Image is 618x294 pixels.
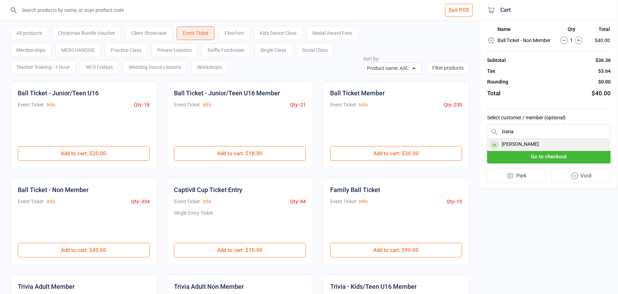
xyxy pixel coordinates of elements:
label: Select customer / member (optional) [487,114,611,121]
div: Event Ticket [18,101,44,109]
div: Ball Ticket - Non Member [18,185,89,194]
div: Raffle Fundraiser [202,43,250,57]
button: Filter products [426,62,469,74]
button: Info [359,101,368,109]
div: Medal Award Fees [307,26,358,40]
div: Practice Class [105,43,147,57]
button: Add to cart: $36.00 [330,146,462,161]
div: [PERSON_NAME] [487,139,610,151]
div: Trivia - Kids/Teen U16 Member [330,282,417,291]
div: Tax [487,67,495,75]
div: Event Ticket [18,198,44,205]
button: Info [203,101,211,109]
div: Event Ticket [330,198,356,205]
div: Ball Ticket - Junior/Teen U16 [18,88,99,98]
td: $40.00 [590,35,610,45]
th: Qty [554,26,589,35]
td: Ball Ticket - Non Member [498,35,553,45]
div: Teacher Training - 1 Hour [10,61,76,74]
div: Single Class [254,43,292,57]
div: $40.00 [592,89,611,98]
div: $3.64 [598,67,611,75]
div: Christmas Bundle Voucher [52,26,121,40]
div: Trivia Adult Member [18,282,75,291]
div: Social Class [296,43,334,57]
div: Wedding Dance Lessons [123,61,187,74]
button: Park [487,169,546,183]
div: Family Ball Ticket [330,185,380,194]
button: Info [47,198,55,205]
div: Floorhire [219,26,250,40]
div: Qty: -19 [446,198,462,205]
div: $36.36 [595,57,611,64]
div: Captiv8 Cup Ticket Entry [174,185,242,194]
th: Total [590,26,610,35]
div: Workshops [191,61,227,74]
button: Go to checkout [487,150,611,164]
div: Ball Ticket Member [330,88,385,98]
div: Qty: -18 [134,101,150,109]
div: Qty: -21 [290,101,306,109]
button: Info [359,198,368,205]
button: Add to cart: $40.00 [18,243,150,257]
div: Event Ticket [177,26,215,40]
div: Event Ticket [330,101,356,109]
div: Ball Ticket - Junior/Teen U16 Member [174,88,280,98]
input: Search by name or scan member number [487,124,611,139]
div: Qty: -334 [131,198,150,205]
div: Private Lessons [151,43,198,57]
button: Exit POS [445,4,473,17]
button: Void [552,169,611,183]
div: Memberships [10,43,51,57]
div: Event Ticket [174,101,200,109]
div: Kids Dance Class [254,26,302,40]
button: Info [203,198,211,205]
div: Single Entry Ticket [174,209,213,236]
div: Subtotal [487,57,506,64]
div: Qty: -230 [444,101,462,109]
th: Name [498,26,553,35]
div: Trivia Adult Non Member [174,282,244,291]
button: Add to cart: $90.00 [330,243,462,257]
label: Sort by: [363,56,379,62]
div: 1 [554,37,589,44]
button: Add to cart: $20.00 [18,146,150,161]
div: Rounding [487,78,508,86]
div: Event Ticket [174,198,200,205]
div: All products [10,26,48,40]
button: Add to cart: $15.00 [174,243,306,257]
div: Client Showcase [125,26,173,40]
div: $0.00 [598,78,611,86]
button: Add to cart: $18.00 [174,146,306,161]
div: Qty: -84 [290,198,306,205]
div: WCS Fridays [80,61,119,74]
button: Info [47,101,55,109]
div: MERCHANDISE [56,43,101,57]
div: Total [487,89,500,98]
